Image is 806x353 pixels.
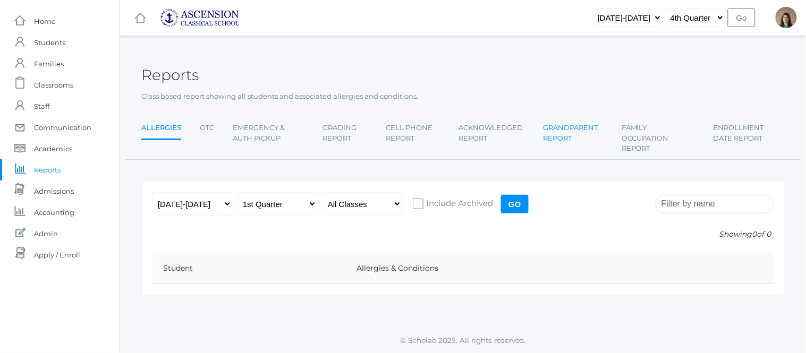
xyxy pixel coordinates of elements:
h2: Reports [141,67,199,83]
div: Jenna Adams [776,7,797,28]
input: Include Archived [413,199,423,209]
span: Classrooms [34,74,73,96]
input: Filter by name [656,195,774,213]
th: Student [152,253,346,284]
a: Acknowledged Report [459,117,525,149]
p: Showing of 0 [152,229,774,240]
p: Class based report showing all students and associated allergies and conditions. [141,91,785,102]
span: Admissions [34,180,74,202]
img: ascension-logo-blue-113fc29133de2fb5813e50b71547a291c5fdb7962bf76d49838a2a14a36269ea.jpg [160,8,240,27]
span: Communication [34,117,91,138]
a: OTC [200,117,214,139]
span: Home [34,11,56,32]
input: Go [501,195,529,213]
a: Grading Report [323,117,368,149]
a: Enrollment Date Report [714,117,785,149]
span: Accounting [34,202,74,223]
th: Allergies & Conditions [346,253,774,284]
span: Students [34,32,65,53]
p: © Scholae 2025. All rights reserved. [120,335,806,346]
a: Emergency & Auth Pickup [233,117,304,149]
span: Academics [34,138,72,159]
span: Apply / Enroll [34,244,80,265]
span: Reports [34,159,61,180]
span: Families [34,53,64,74]
span: Admin [34,223,58,244]
a: Grandparent Report [544,117,603,149]
span: Include Archived [423,197,493,211]
a: Cell Phone Report [386,117,440,149]
span: 0 [752,229,757,239]
input: Go [728,8,756,27]
a: Family Occupation Report [622,117,695,159]
a: Allergies [141,117,181,140]
span: Staff [34,96,49,117]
